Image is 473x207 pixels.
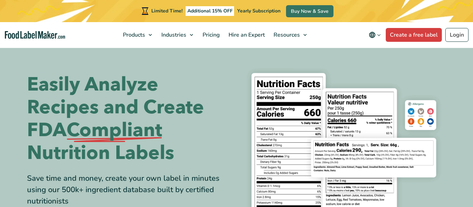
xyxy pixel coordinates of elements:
[364,28,386,42] button: Change language
[286,5,333,17] a: Buy Now & Save
[27,73,231,164] h1: Easily Analyze Recipes and Create FDA Nutrition Labels
[159,31,187,39] span: Industries
[186,6,234,16] span: Additional 15% OFF
[5,31,65,39] a: Food Label Maker homepage
[121,31,146,39] span: Products
[119,22,155,48] a: Products
[271,31,301,39] span: Resources
[157,22,197,48] a: Industries
[445,28,468,42] a: Login
[200,31,221,39] span: Pricing
[386,28,442,42] a: Create a free label
[224,22,268,48] a: Hire an Expert
[198,22,223,48] a: Pricing
[151,8,182,14] span: Limited Time!
[226,31,266,39] span: Hire an Expert
[66,119,162,142] span: Compliant
[27,173,231,207] div: Save time and money, create your own label in minutes using our 500k+ ingredient database built b...
[269,22,310,48] a: Resources
[237,8,280,14] span: Yearly Subscription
